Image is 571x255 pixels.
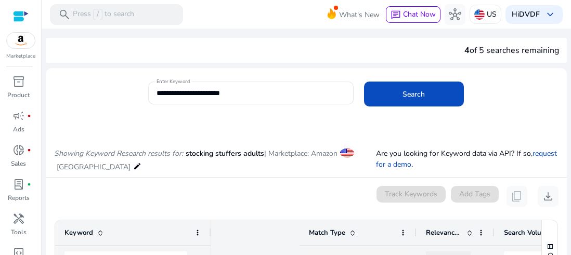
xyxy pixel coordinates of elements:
span: Search Volume [504,228,551,237]
button: chatChat Now [386,6,440,23]
span: lab_profile [12,178,25,191]
img: us.svg [474,9,485,20]
span: hub [449,8,461,21]
span: inventory_2 [12,75,25,88]
button: download [538,186,559,207]
i: Showing Keyword Research results for: [54,149,183,158]
span: Keyword [64,228,93,237]
p: Tools [11,227,27,237]
span: What's New [339,6,380,24]
span: / [93,9,102,20]
span: donut_small [12,144,25,156]
mat-icon: edit [133,160,141,172]
span: search [58,8,71,21]
span: Chat Now [403,9,436,19]
p: Marketplace [6,52,35,60]
p: Reports [8,193,30,203]
div: of 5 searches remaining [464,44,559,57]
span: handyman [12,212,25,225]
span: Match Type [309,228,345,237]
img: amazon.svg [7,33,35,48]
a: request for a demo [376,149,557,169]
p: Are you looking for Keyword data via API? If so, . [376,148,559,170]
span: | Marketplace: Amazon [264,149,338,158]
span: [GEOGRAPHIC_DATA] [57,162,131,172]
span: campaign [12,110,25,122]
p: Press to search [73,9,134,20]
span: Search [403,89,425,100]
p: US [487,5,497,23]
span: chat [391,10,401,20]
span: download [542,190,554,203]
span: Relevance Score [426,228,462,237]
span: 4 [464,45,470,56]
span: fiber_manual_record [27,114,31,118]
p: Product [7,90,30,100]
p: Ads [13,125,24,134]
button: Search [364,82,464,106]
p: Hi [512,11,540,18]
span: fiber_manual_record [27,148,31,152]
span: fiber_manual_record [27,182,31,186]
b: DVDF [519,9,540,19]
p: Sales [11,159,26,168]
span: stocking stuffers adults [186,149,264,158]
span: keyboard_arrow_down [544,8,556,21]
mat-label: Enter Keyword [157,78,190,85]
button: hub [445,4,465,25]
